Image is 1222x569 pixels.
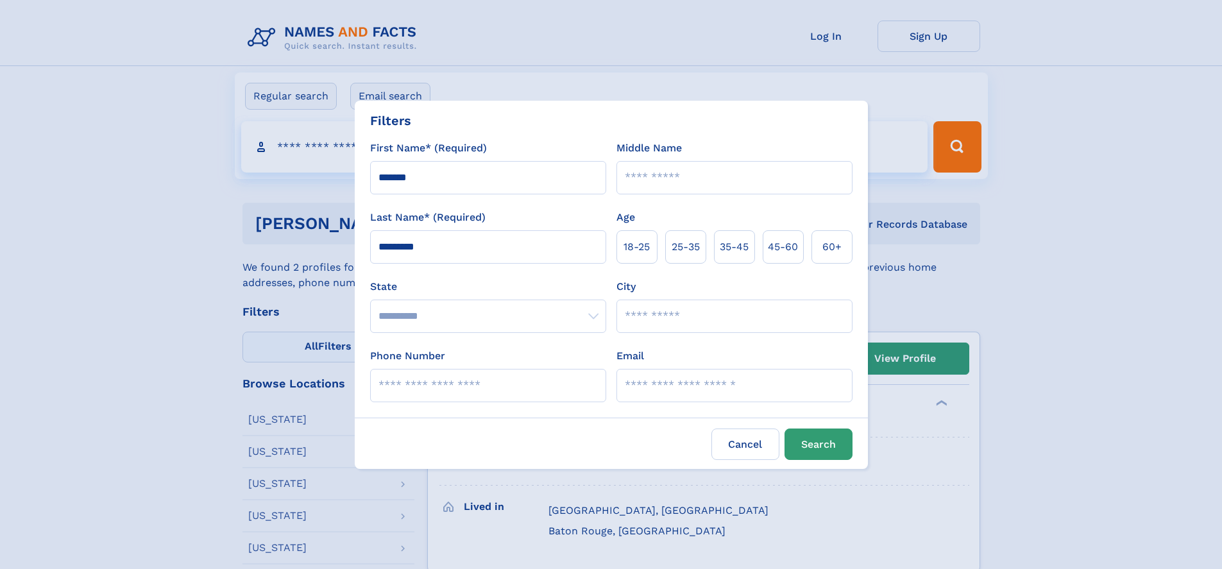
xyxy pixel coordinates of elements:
label: Middle Name [616,140,682,156]
span: 18‑25 [624,239,650,255]
label: Age [616,210,635,225]
label: Phone Number [370,348,445,364]
button: Search [785,429,853,460]
span: 45‑60 [768,239,798,255]
span: 60+ [822,239,842,255]
span: 25‑35 [672,239,700,255]
span: 35‑45 [720,239,749,255]
label: Cancel [711,429,779,460]
div: Filters [370,111,411,130]
label: Email [616,348,644,364]
label: First Name* (Required) [370,140,487,156]
label: State [370,279,606,294]
label: Last Name* (Required) [370,210,486,225]
label: City [616,279,636,294]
